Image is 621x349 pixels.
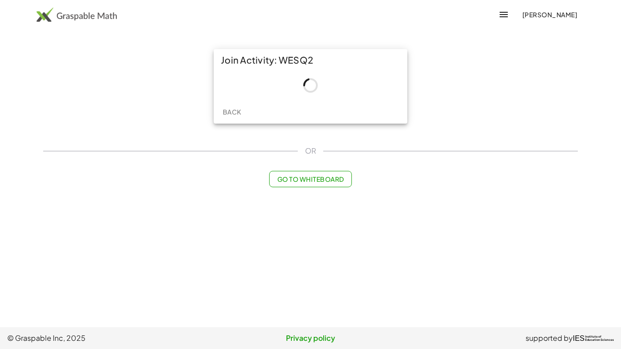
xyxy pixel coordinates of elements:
[222,108,241,116] span: Back
[526,333,573,344] span: supported by
[305,145,316,156] span: OR
[210,333,412,344] a: Privacy policy
[573,334,585,343] span: IES
[7,333,210,344] span: © Graspable Inc, 2025
[269,171,351,187] button: Go to Whiteboard
[214,49,407,71] div: Join Activity: WESQ2
[585,335,614,342] span: Institute of Education Sciences
[515,6,585,23] button: [PERSON_NAME]
[573,333,614,344] a: IESInstitute ofEducation Sciences
[217,104,246,120] button: Back
[277,175,344,183] span: Go to Whiteboard
[522,10,577,19] span: [PERSON_NAME]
